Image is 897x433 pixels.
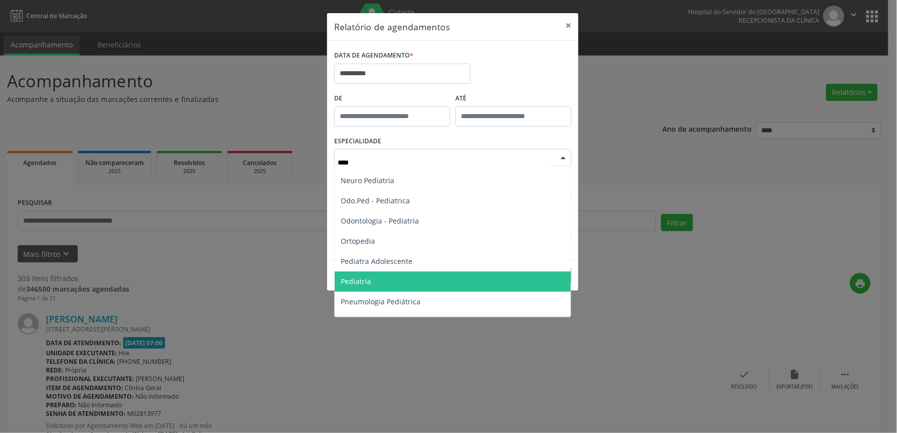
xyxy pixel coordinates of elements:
span: Ortopedia [341,236,375,246]
button: Close [558,13,578,38]
label: ATÉ [455,91,571,106]
span: Odo.Ped - Pediatrica [341,196,410,205]
label: ESPECIALIDADE [334,134,381,149]
h5: Relatório de agendamentos [334,20,450,33]
label: DATA DE AGENDAMENTO [334,48,413,64]
label: De [334,91,450,106]
span: Odontologia - Pediatria [341,216,419,226]
span: Pediatra Adolescente [341,256,412,266]
span: Pediatria [341,277,371,286]
span: Neuro Pediatria [341,176,394,185]
span: Pneumologia Pediátrica [341,297,420,306]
